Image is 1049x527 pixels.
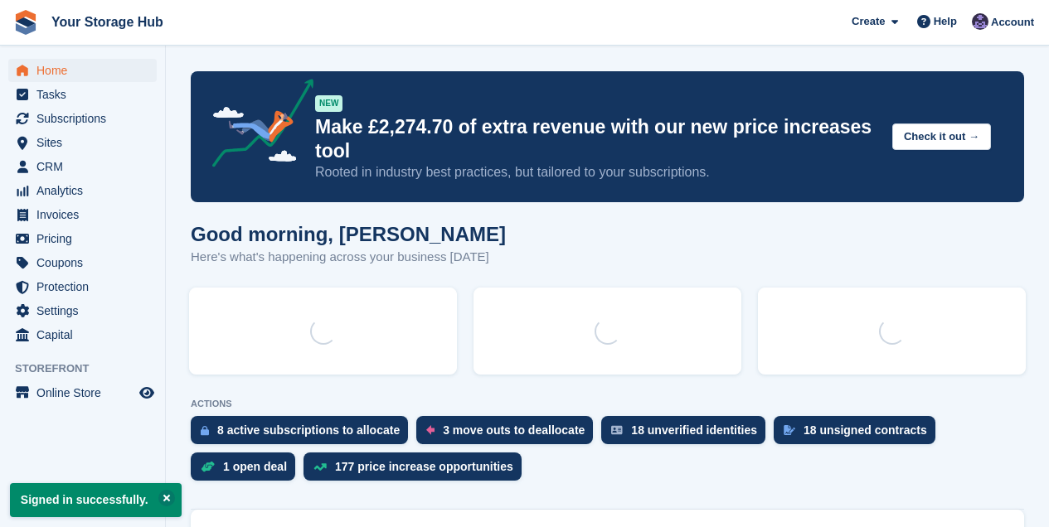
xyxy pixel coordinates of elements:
img: contract_signature_icon-13c848040528278c33f63329250d36e43548de30e8caae1d1a13099fd9432cc5.svg [784,425,795,435]
span: Tasks [36,83,136,106]
div: 177 price increase opportunities [335,460,513,473]
div: 18 unsigned contracts [804,423,927,437]
a: menu [8,107,157,130]
span: Create [852,13,885,30]
a: menu [8,323,157,346]
a: 177 price increase opportunities [304,452,530,489]
div: 18 unverified identities [631,423,757,437]
div: 1 open deal [223,460,287,473]
img: move_outs_to_deallocate_icon-f764333ba52eb49d3ac5e1228854f67142a1ed5810a6f6cc68b1a99e826820c5.svg [426,425,435,435]
img: stora-icon-8386f47178a22dfd0bd8f6a31ec36ba5ce8667c1dd55bd0f319d3a0aa187defe.svg [13,10,38,35]
img: Liam Beddard [972,13,988,30]
img: active_subscription_to_allocate_icon-d502201f5373d7db506a760aba3b589e785aa758c864c3986d89f69b8ff3... [201,425,209,436]
p: ACTIONS [191,399,1024,409]
span: Home [36,59,136,82]
span: Protection [36,275,136,298]
div: 8 active subscriptions to allocate [217,423,400,437]
span: Subscriptions [36,107,136,130]
span: CRM [36,155,136,178]
img: deal-1b604bf984904fb50ccaf53a9ad4b4a5d6e5aea283cecdc64d6e3604feb123c2.svg [201,461,215,472]
button: Check it out → [892,123,991,151]
span: Help [934,13,957,30]
a: Your Storage Hub [45,8,170,36]
span: Settings [36,299,136,322]
a: menu [8,59,157,82]
a: 8 active subscriptions to allocate [191,416,416,452]
a: menu [8,131,157,154]
span: Capital [36,323,136,346]
span: Sites [36,131,136,154]
a: menu [8,299,157,322]
a: 18 unsigned contracts [774,416,944,452]
div: NEW [315,95,342,112]
p: Signed in successfully. [10,483,182,517]
span: Account [991,14,1034,31]
span: Analytics [36,179,136,202]
a: menu [8,83,157,106]
p: Here's what's happening across your business [DATE] [191,248,506,267]
img: price-adjustments-announcement-icon-8257ccfd72463d97f412b2fc003d46551f7dbcb40ab6d574587a9cd5c0d94... [198,79,314,173]
a: 3 move outs to deallocate [416,416,601,452]
a: menu [8,227,157,250]
p: Make £2,274.70 of extra revenue with our new price increases tool [315,115,879,163]
a: menu [8,179,157,202]
span: Online Store [36,381,136,404]
span: Pricing [36,227,136,250]
a: menu [8,275,157,298]
a: menu [8,381,157,404]
div: 3 move outs to deallocate [443,423,585,437]
img: verify_identity-adf6edd0f0f0b5bbfe63781bf79b02c33cf7c696d77639b501bdc392416b5a36.svg [611,425,623,435]
a: menu [8,251,157,274]
a: 18 unverified identities [601,416,774,452]
h1: Good morning, [PERSON_NAME] [191,223,506,245]
span: Storefront [15,360,165,377]
a: Preview store [137,383,157,403]
a: menu [8,203,157,226]
img: price_increase_opportunities-93ffe204e8149a01c8c9dc8f82e8f89637d9d84a8eef4429ea346261dce0b2c0.svg [313,463,327,471]
span: Coupons [36,251,136,274]
p: Rooted in industry best practices, but tailored to your subscriptions. [315,163,879,181]
span: Invoices [36,203,136,226]
a: 1 open deal [191,452,304,489]
a: menu [8,155,157,178]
